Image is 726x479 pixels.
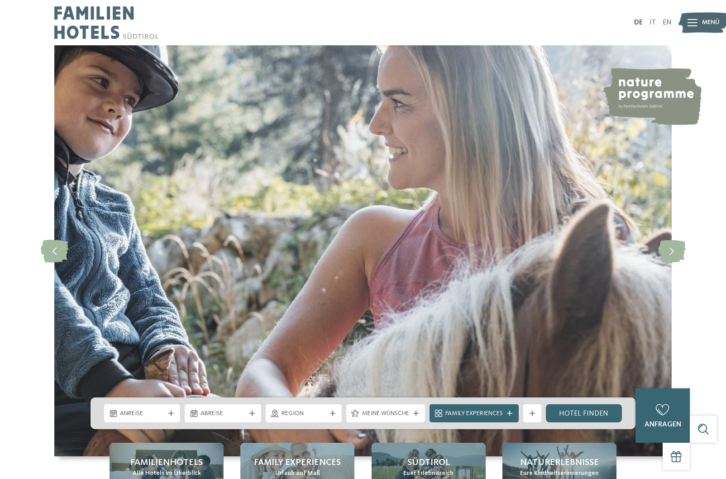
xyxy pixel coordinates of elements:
span: Family Experiences [254,456,341,469]
span: anfragen [645,421,681,428]
a: IT [650,19,656,26]
a: anfragen [635,388,690,443]
span: Südtirol [407,456,450,469]
span: Familienhotels [130,456,203,469]
span: Region [282,409,326,418]
a: DE [634,19,643,26]
a: Hotel finden [546,404,622,422]
span: Euer Erlebnisreich [403,469,454,478]
span: Menü [702,18,720,27]
img: Familienhotels Südtirol: The happy family places [54,45,672,456]
span: Abreise [201,409,245,418]
a: EN [663,19,672,26]
span: Eure Kindheitserinnerungen [520,469,599,478]
span: Family Experiences [445,409,503,418]
span: Naturerlebnisse [520,456,599,469]
span: Alle Hotels im Überblick [133,469,201,478]
span: Urlaub auf Maß [275,469,320,478]
img: nature programme by Familienhotels Südtirol [602,68,702,125]
span: Meine Wünsche [362,409,409,418]
span: Anreise [120,409,164,418]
